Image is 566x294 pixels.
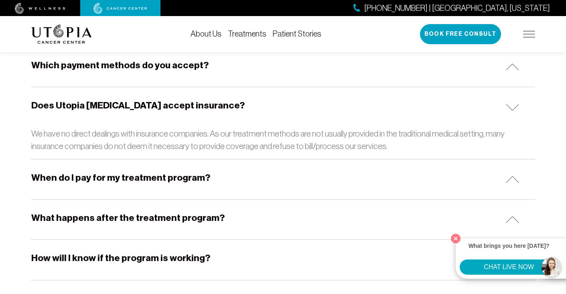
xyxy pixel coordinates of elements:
img: icon [506,216,519,223]
button: CHAT LIVE NOW [460,259,558,275]
img: cancer center [93,3,147,14]
span: [PHONE_NUMBER] | [GEOGRAPHIC_DATA], [US_STATE] [364,2,550,14]
button: Close [449,232,463,245]
a: [PHONE_NUMBER] | [GEOGRAPHIC_DATA], [US_STATE] [353,2,550,14]
img: wellness [15,3,65,14]
h5: What happens after the treatment program? [31,212,225,224]
img: logo [31,24,92,44]
img: icon [506,63,519,70]
a: About Us [191,29,221,38]
p: We have no direct dealings with insurance companies. As our treatment methods are not usually pro... [31,127,535,153]
strong: What brings you here [DATE]? [469,243,550,249]
a: Patient Stories [273,29,321,38]
button: Book Free Consult [420,24,501,44]
h5: Does Utopia [MEDICAL_DATA] accept insurance? [31,99,245,112]
img: icon-hamburger [523,31,535,37]
img: icon [506,176,519,183]
a: Treatments [228,29,266,38]
h5: When do I pay for my treatment program? [31,171,210,184]
h5: Which payment methods do you accept? [31,59,209,71]
h5: How will I know if the program is working? [31,252,210,264]
img: icon [506,104,519,111]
